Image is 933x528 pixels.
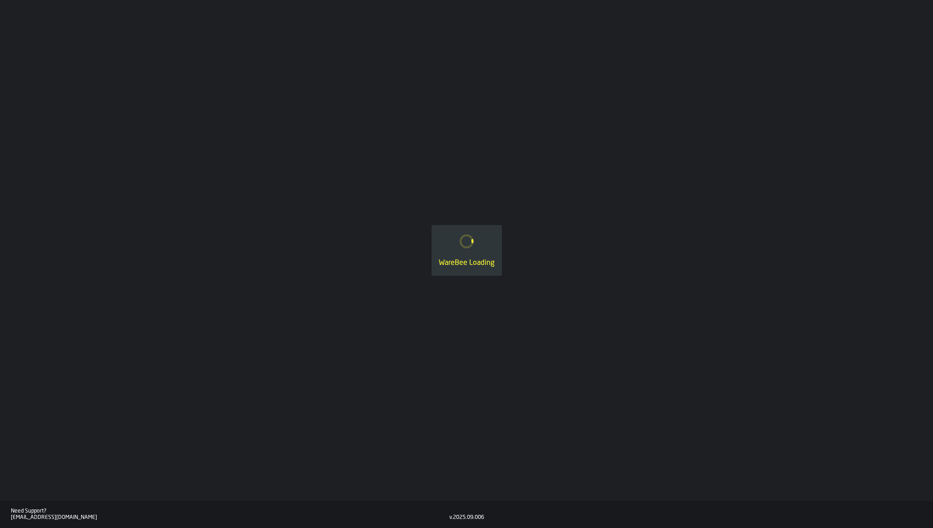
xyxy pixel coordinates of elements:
div: v. [449,514,453,521]
div: Need Support? [11,508,449,514]
div: [EMAIL_ADDRESS][DOMAIN_NAME] [11,514,449,521]
div: WareBee Loading [439,258,495,269]
div: 2025.09.006 [453,514,484,521]
a: Need Support?[EMAIL_ADDRESS][DOMAIN_NAME] [11,508,449,521]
